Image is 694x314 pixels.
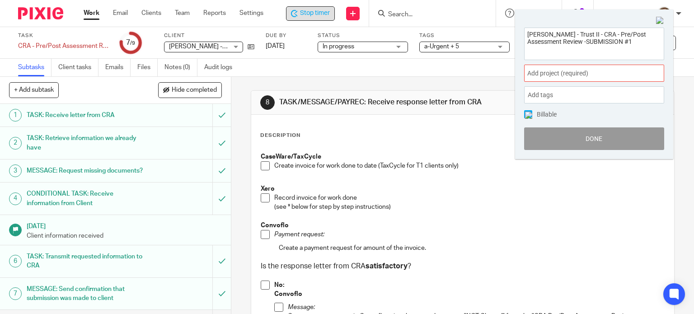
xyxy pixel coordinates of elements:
h1: [DATE] [27,220,222,231]
span: In progress [323,43,354,50]
button: + Add subtask [9,82,59,98]
strong: satisfactory [366,262,408,270]
em: Payment request: [274,231,324,238]
a: Emails [105,59,131,76]
img: Pixie [18,7,63,19]
span: Add tags [528,88,558,102]
span: Billable [537,111,557,117]
span: Stop timer [300,9,330,18]
span: [DATE] [266,43,285,49]
small: /9 [130,41,135,46]
div: 3 [9,164,22,177]
p: Description [260,132,300,139]
p: [PERSON_NAME] [603,9,652,18]
div: 6 [9,255,22,267]
div: 4 [9,192,22,205]
label: Tags [419,32,510,39]
div: Staheli - Trust II - CRA - Pre/Post Assessment Review -SUBMISSION #1 [286,6,335,21]
a: Reports [203,9,226,18]
p: Create a payment request for amount of the invoice. [279,244,665,253]
a: Settings [239,9,263,18]
a: Subtasks [18,59,52,76]
h1: TASK: Receive letter from CRA [27,108,145,122]
a: Work [84,9,99,18]
p: Record invoice for work done [274,193,665,202]
div: 8 [260,95,275,110]
strong: CaseWare/TaxCycle [261,154,321,160]
textarea: [PERSON_NAME] - Trust II - CRA - Pre/Post Assessment Review -SUBMISSION #1 [525,28,664,57]
a: Audit logs [204,59,239,76]
div: 2 [9,137,22,150]
a: Email [113,9,128,18]
label: Status [318,32,408,39]
img: checked.png [525,112,532,119]
a: Client tasks [58,59,98,76]
label: Client [164,32,254,39]
button: Done [524,127,664,150]
div: 1 [9,109,22,122]
em: Message: [288,304,315,310]
strong: No: [274,282,284,288]
h1: MESSAGE: Send confirmation that submission was made to client [27,282,145,305]
a: Notes (0) [164,59,197,76]
strong: Convoflo [274,291,302,297]
a: Files [137,59,158,76]
div: 7 [126,37,135,48]
h1: CONDITIONAL TASK: Receive information from Client [27,187,145,210]
p: (see * below for step by step instructions) [274,202,665,211]
span: Hide completed [172,87,217,94]
label: Task [18,32,108,39]
img: Close [656,17,664,25]
span: Add project (required) [527,69,641,78]
h1: TASK: Retrieve information we already have [27,131,145,155]
h1: TASK/MESSAGE/PAYREC: Receive response letter from CRA [279,98,482,107]
button: Hide completed [158,82,222,98]
a: Team [175,9,190,18]
a: Clients [141,9,161,18]
div: 7 [9,287,22,300]
span: [PERSON_NAME] - Trust II [169,43,242,50]
h3: Is the response letter from CRA ? [261,262,665,271]
img: avatar-thumb.jpg [657,6,671,21]
strong: Convoflo [261,222,289,229]
h1: TASK: Transmit requested information to CRA [27,250,145,273]
h1: MESSAGE: Request missing documents? [27,164,145,178]
p: Create invoice for work done to date (TaxCycle for T1 clients only) [274,161,665,170]
p: Client information received [27,231,222,240]
strong: Xero [261,186,275,192]
span: a-Urgent + 5 [424,43,459,50]
label: Due by [266,32,306,39]
input: Search [387,11,469,19]
div: CRA - Pre/Post Assessment Review -SUBMISSION #1 [18,42,108,51]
